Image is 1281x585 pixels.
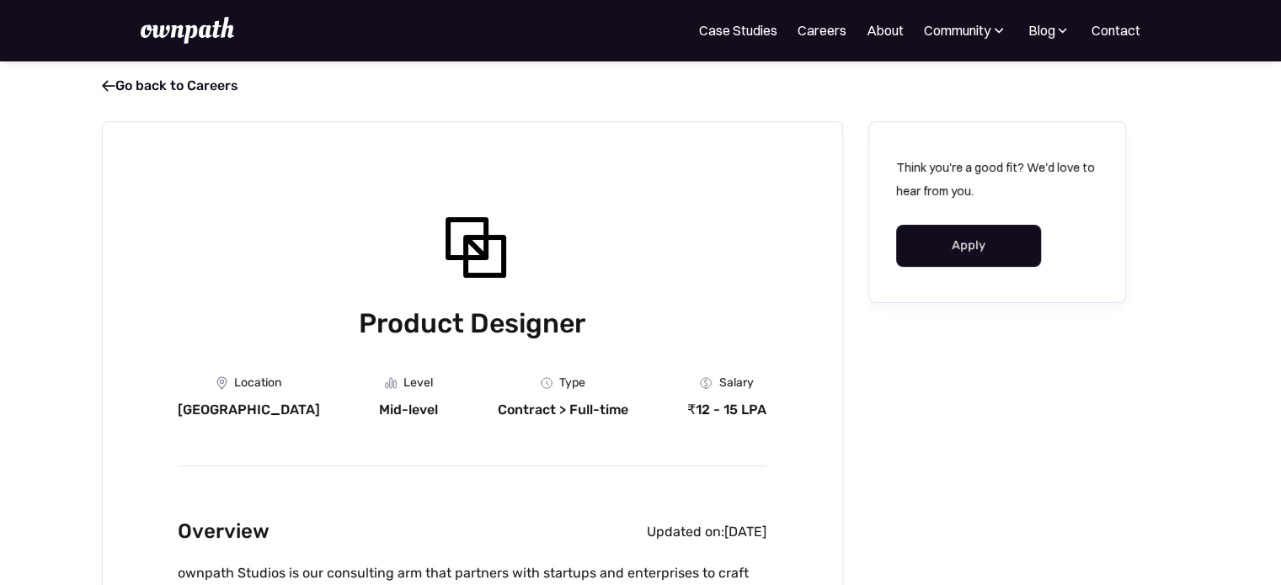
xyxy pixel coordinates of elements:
div: [DATE] [724,524,766,540]
div: Updated on: [647,524,724,540]
div: [GEOGRAPHIC_DATA] [178,402,320,418]
div: Blog [1027,20,1054,40]
div: Contract > Full-time [498,402,628,418]
div: Location [234,376,281,390]
img: Graph Icon - Job Board X Webflow Template [385,377,397,389]
div: Community [924,20,1007,40]
div: Level [403,376,433,390]
h2: Overview [178,515,270,548]
div: Type [559,376,585,390]
div: Salary [718,376,753,390]
img: Money Icon - Job Board X Webflow Template [700,377,712,389]
a: Case Studies [699,20,777,40]
img: Location Icon - Job Board X Webflow Template [216,376,227,390]
p: Think you're a good fit? We'd love to hear from you. [896,156,1098,203]
h1: Product Designer [178,304,766,343]
a: Careers [798,20,846,40]
img: Clock Icon - Job Board X Webflow Template [541,377,552,389]
div: Community [924,20,990,40]
div: Mid-level [379,402,438,418]
div: Blog [1027,20,1071,40]
a: Go back to Careers [102,77,238,93]
div: ₹12 - 15 LPA [687,402,766,418]
span:  [102,77,115,94]
a: Apply [896,225,1042,267]
a: About [867,20,904,40]
a: Contact [1092,20,1140,40]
